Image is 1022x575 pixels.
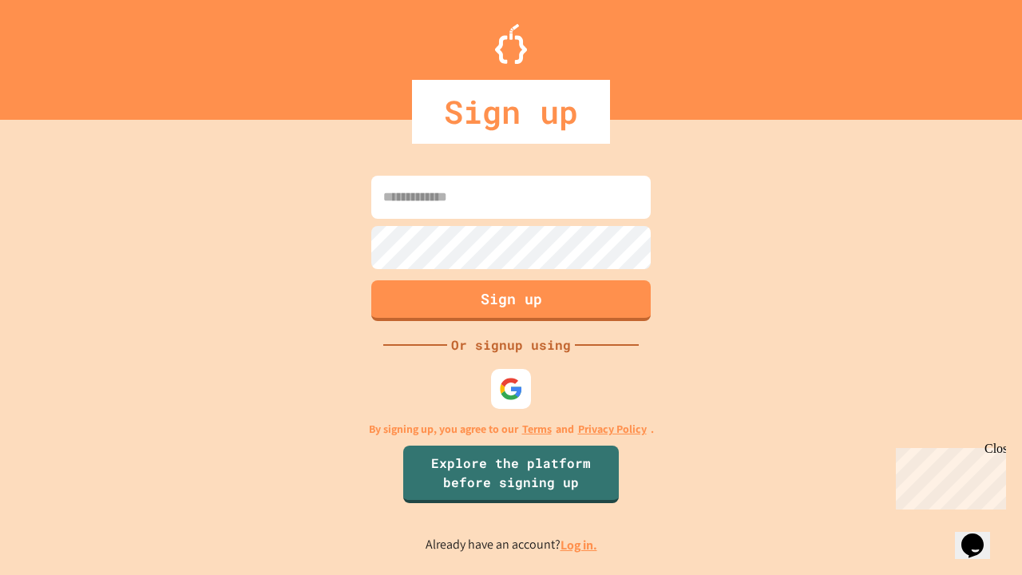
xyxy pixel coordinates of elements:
[499,377,523,401] img: google-icon.svg
[955,511,1006,559] iframe: chat widget
[522,421,552,438] a: Terms
[403,446,619,503] a: Explore the platform before signing up
[412,80,610,144] div: Sign up
[578,421,647,438] a: Privacy Policy
[561,537,597,553] a: Log in.
[495,24,527,64] img: Logo.svg
[371,280,651,321] button: Sign up
[6,6,110,101] div: Chat with us now!Close
[426,535,597,555] p: Already have an account?
[369,421,654,438] p: By signing up, you agree to our and .
[889,442,1006,510] iframe: chat widget
[447,335,575,355] div: Or signup using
